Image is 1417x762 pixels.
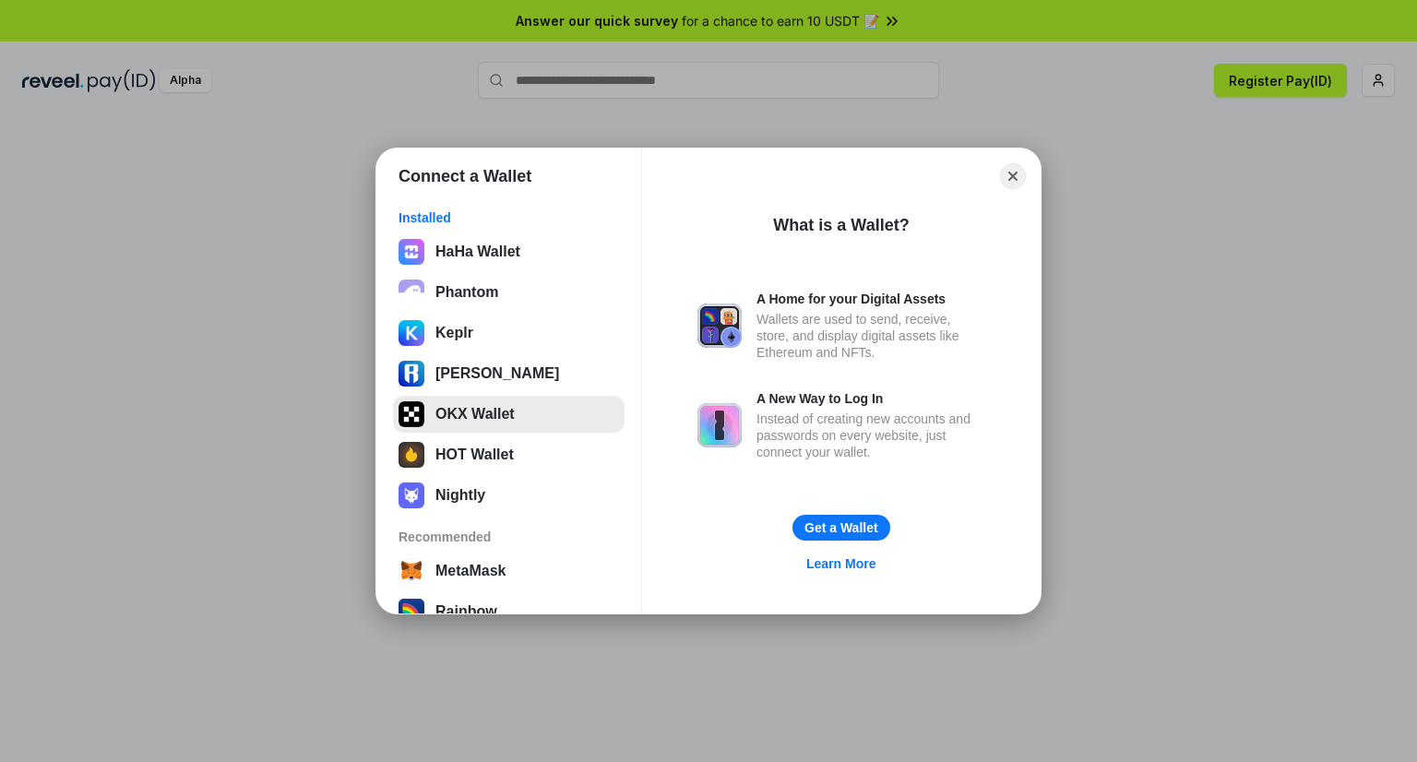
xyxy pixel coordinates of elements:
img: svg+xml,%3Csvg%20xmlns%3D%22http%3A%2F%2Fwww.w3.org%2F2000%2Fsvg%22%20fill%3D%22none%22%20viewBox... [697,403,742,447]
img: 8zcXD2M10WKU0JIAAAAASUVORK5CYII= [399,442,424,468]
div: HaHa Wallet [435,244,520,260]
button: OKX Wallet [393,396,625,433]
button: Keplr [393,315,625,351]
img: 5VZ71FV6L7PA3gg3tXrdQ+DgLhC+75Wq3no69P3MC0NFQpx2lL04Ql9gHK1bRDjsSBIvScBnDTk1WrlGIZBorIDEYJj+rhdgn... [399,401,424,427]
button: Close [1000,163,1026,189]
img: svg+xml,%3Csvg%20width%3D%2228%22%20height%3D%2228%22%20viewBox%3D%220%200%2028%2028%22%20fill%3D... [399,558,424,584]
div: MetaMask [435,563,506,579]
button: HaHa Wallet [393,233,625,270]
button: Get a Wallet [792,515,890,541]
div: HOT Wallet [435,446,514,463]
div: Instead of creating new accounts and passwords on every website, just connect your wallet. [756,411,985,460]
div: Learn More [806,555,875,572]
img: svg%3E%0A [399,361,424,387]
img: svg+xml,%3Csvg%20xmlns%3D%22http%3A%2F%2Fwww.w3.org%2F2000%2Fsvg%22%20fill%3D%22none%22%20viewBox... [697,304,742,348]
button: Phantom [393,274,625,311]
button: MetaMask [393,553,625,589]
h1: Connect a Wallet [399,165,531,187]
button: Rainbow [393,593,625,630]
img: svg+xml,%3Csvg%20width%3D%22120%22%20height%3D%22120%22%20viewBox%3D%220%200%20120%20120%22%20fil... [399,599,424,625]
div: Keplr [435,325,473,341]
div: Phantom [435,284,498,301]
button: HOT Wallet [393,436,625,473]
div: A New Way to Log In [756,390,985,407]
div: Wallets are used to send, receive, store, and display digital assets like Ethereum and NFTs. [756,311,985,361]
img: czlE1qaAbsgAAACV0RVh0ZGF0ZTpjcmVhdGUAMjAyNC0wNS0wN1QwMzo0NTo1MSswMDowMJbjUeUAAAAldEVYdGRhdGU6bW9k... [399,239,424,265]
div: [PERSON_NAME] [435,365,559,382]
img: svg+xml;base64,PD94bWwgdmVyc2lvbj0iMS4wIiBlbmNvZGluZz0idXRmLTgiPz4NCjwhLS0gR2VuZXJhdG9yOiBBZG9iZS... [399,482,424,508]
button: [PERSON_NAME] [393,355,625,392]
div: OKX Wallet [435,406,515,423]
img: ByMCUfJCc2WaAAAAAElFTkSuQmCC [399,320,424,346]
div: A Home for your Digital Assets [756,291,985,307]
button: Nightly [393,477,625,514]
img: epq2vO3P5aLWl15yRS7Q49p1fHTx2Sgh99jU3kfXv7cnPATIVQHAx5oQs66JWv3SWEjHOsb3kKgmE5WNBxBId7C8gm8wEgOvz... [399,280,424,305]
div: Get a Wallet [804,519,878,536]
div: Installed [399,209,619,226]
a: Learn More [795,552,887,576]
div: What is a Wallet? [773,214,909,236]
div: Recommended [399,529,619,545]
div: Rainbow [435,603,497,620]
div: Nightly [435,487,485,504]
